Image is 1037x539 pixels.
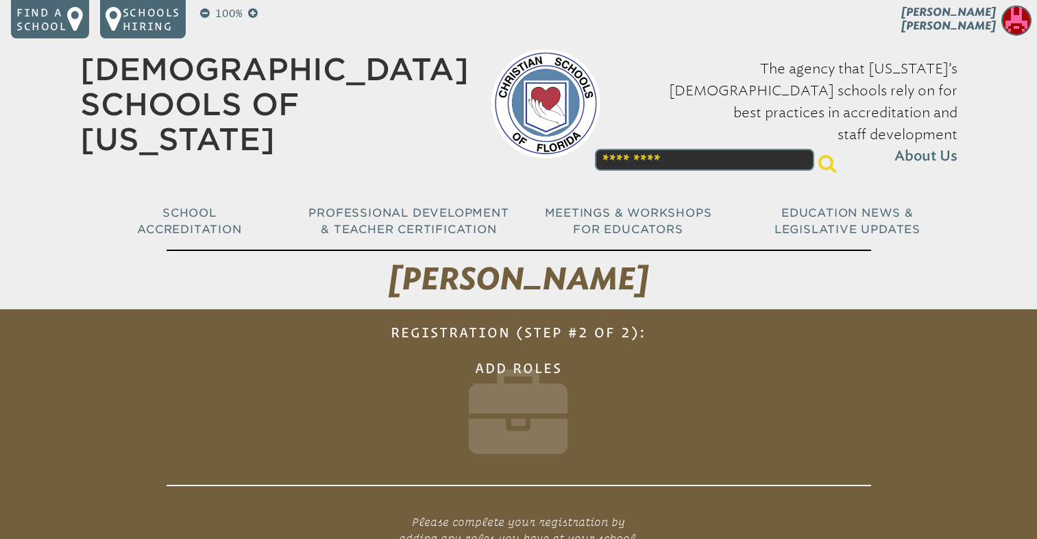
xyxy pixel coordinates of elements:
[137,206,241,236] span: School Accreditation
[16,5,67,33] p: Find a school
[545,206,712,236] span: Meetings & Workshops for Educators
[491,49,600,158] img: csf-logo-web-colors.png
[167,315,871,486] h1: Registration (Step #2 of 2): Add Roles
[308,206,509,236] span: Professional Development & Teacher Certification
[389,261,648,298] span: [PERSON_NAME]
[1001,5,1032,36] img: fcf159bf1de9ca1ea2b90b4edf170972
[622,58,957,167] p: The agency that [US_STATE]’s [DEMOGRAPHIC_DATA] schools rely on for best practices in accreditati...
[80,51,469,157] a: [DEMOGRAPHIC_DATA] Schools of [US_STATE]
[123,5,180,33] p: Schools Hiring
[212,5,245,22] p: 100%
[774,206,920,236] span: Education News & Legislative Updates
[894,145,957,167] span: About Us
[901,5,996,32] span: [PERSON_NAME] [PERSON_NAME]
